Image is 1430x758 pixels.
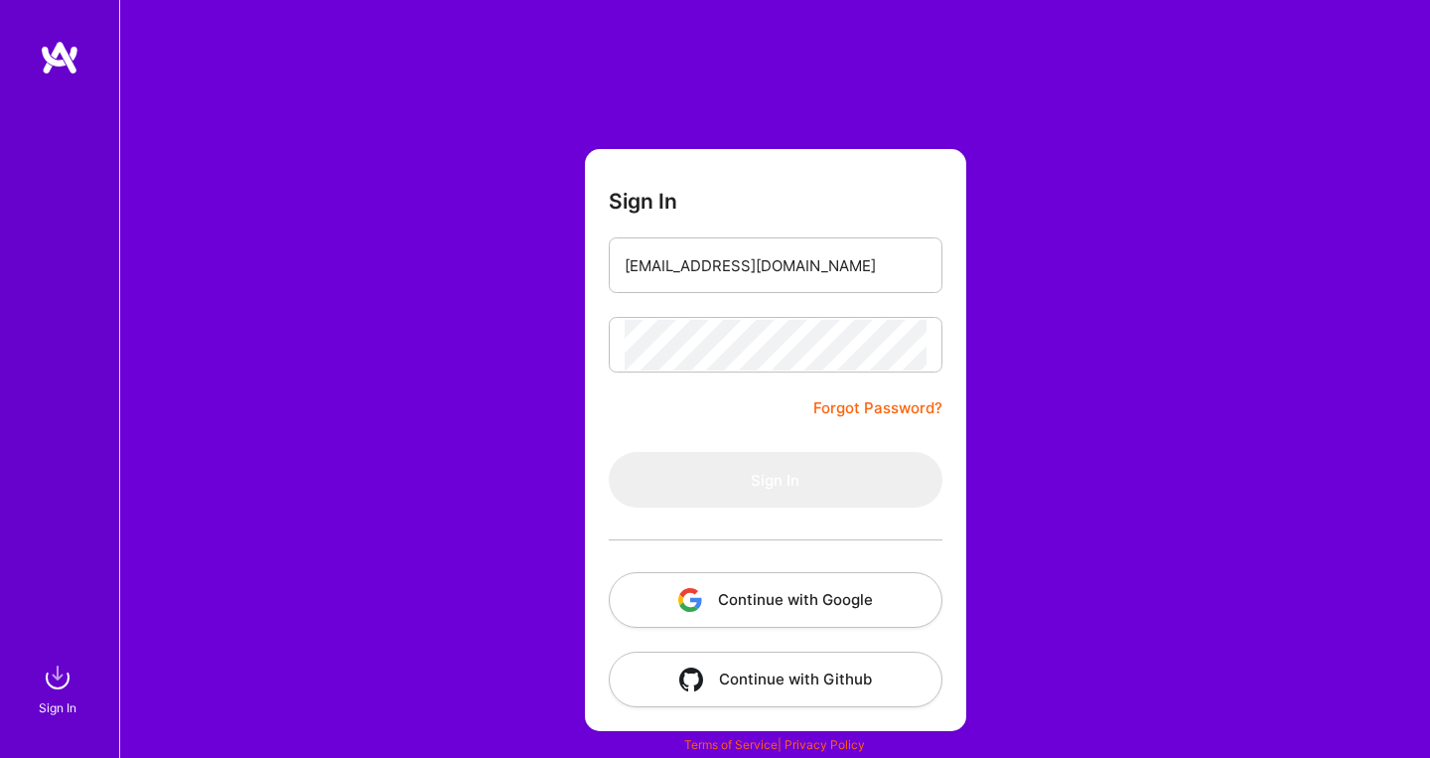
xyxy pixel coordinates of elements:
[609,189,677,214] h3: Sign In
[39,697,76,718] div: Sign In
[684,737,778,752] a: Terms of Service
[813,396,942,420] a: Forgot Password?
[42,658,77,718] a: sign inSign In
[609,452,942,508] button: Sign In
[609,572,942,628] button: Continue with Google
[609,652,942,707] button: Continue with Github
[38,658,77,697] img: sign in
[684,737,865,752] span: |
[785,737,865,752] a: Privacy Policy
[679,668,703,691] img: icon
[119,698,1430,748] div: © 2025 ATeams Inc., All rights reserved.
[40,40,79,76] img: logo
[625,240,927,291] input: Email...
[678,588,702,612] img: icon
